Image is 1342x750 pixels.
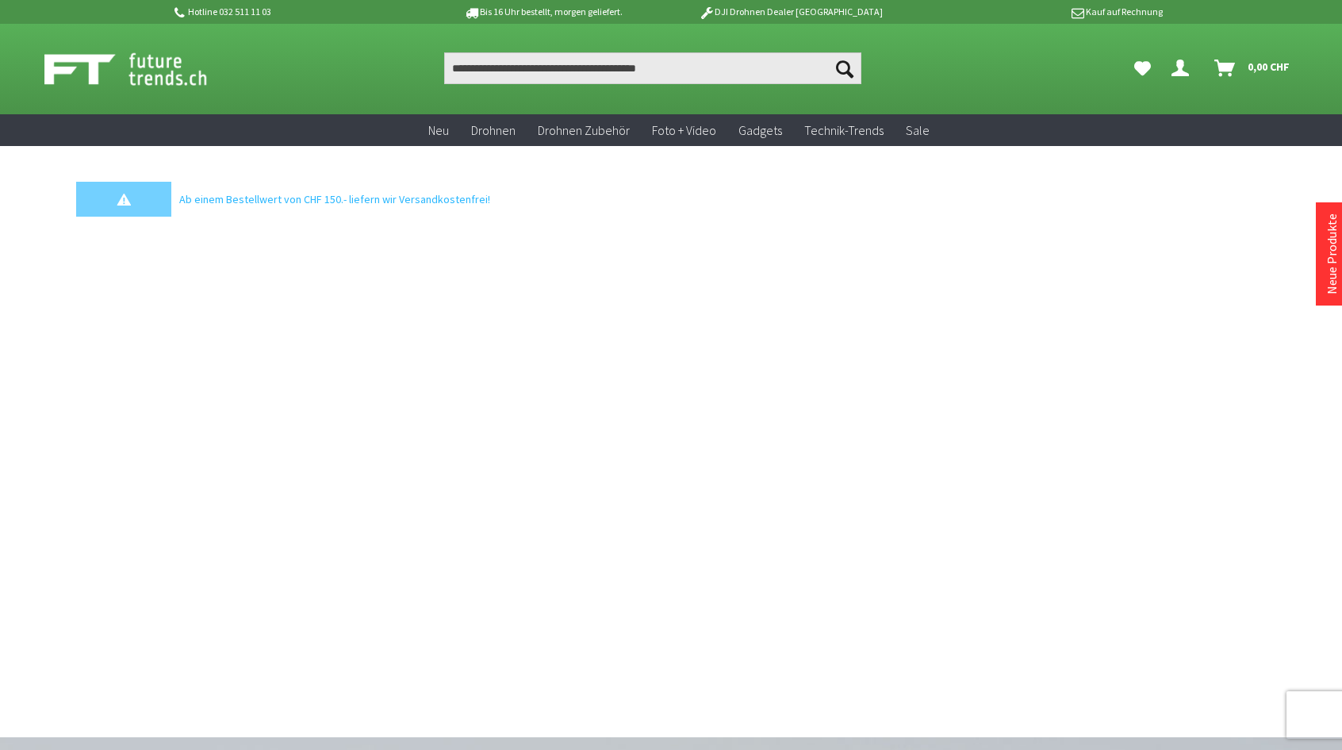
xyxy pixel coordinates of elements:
p: Bis 16 Uhr bestellt, morgen geliefert. [419,2,666,21]
a: Technik-Trends [793,114,895,147]
p: Hotline 032 511 11 03 [171,2,419,21]
a: Dein Konto [1165,52,1202,84]
div: Ab einem Bestellwert von CHF 150.- liefern wir Versandkostenfrei! [171,182,1266,217]
img: Shop Futuretrends - zur Startseite wechseln [44,49,242,89]
p: DJI Drohnen Dealer [GEOGRAPHIC_DATA] [667,2,914,21]
span: 0,00 CHF [1248,54,1290,79]
button: Suchen [828,52,861,84]
p: Kauf auf Rechnung [914,2,1162,21]
a: Gadgets [727,114,793,147]
a: Drohnen Zubehör [527,114,641,147]
span: Neu [428,122,449,138]
span: Foto + Video [652,122,716,138]
input: Produkt, Marke, Kategorie, EAN, Artikelnummer… [444,52,861,84]
span: Sale [906,122,930,138]
span: Drohnen Zubehör [538,122,630,138]
span: Technik-Trends [804,122,884,138]
a: Drohnen [460,114,527,147]
a: Foto + Video [641,114,727,147]
a: Sale [895,114,941,147]
a: Neu [417,114,460,147]
a: Neue Produkte [1324,213,1340,294]
span: Drohnen [471,122,516,138]
a: Meine Favoriten [1126,52,1159,84]
a: Warenkorb [1208,52,1298,84]
span: Gadgets [738,122,782,138]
